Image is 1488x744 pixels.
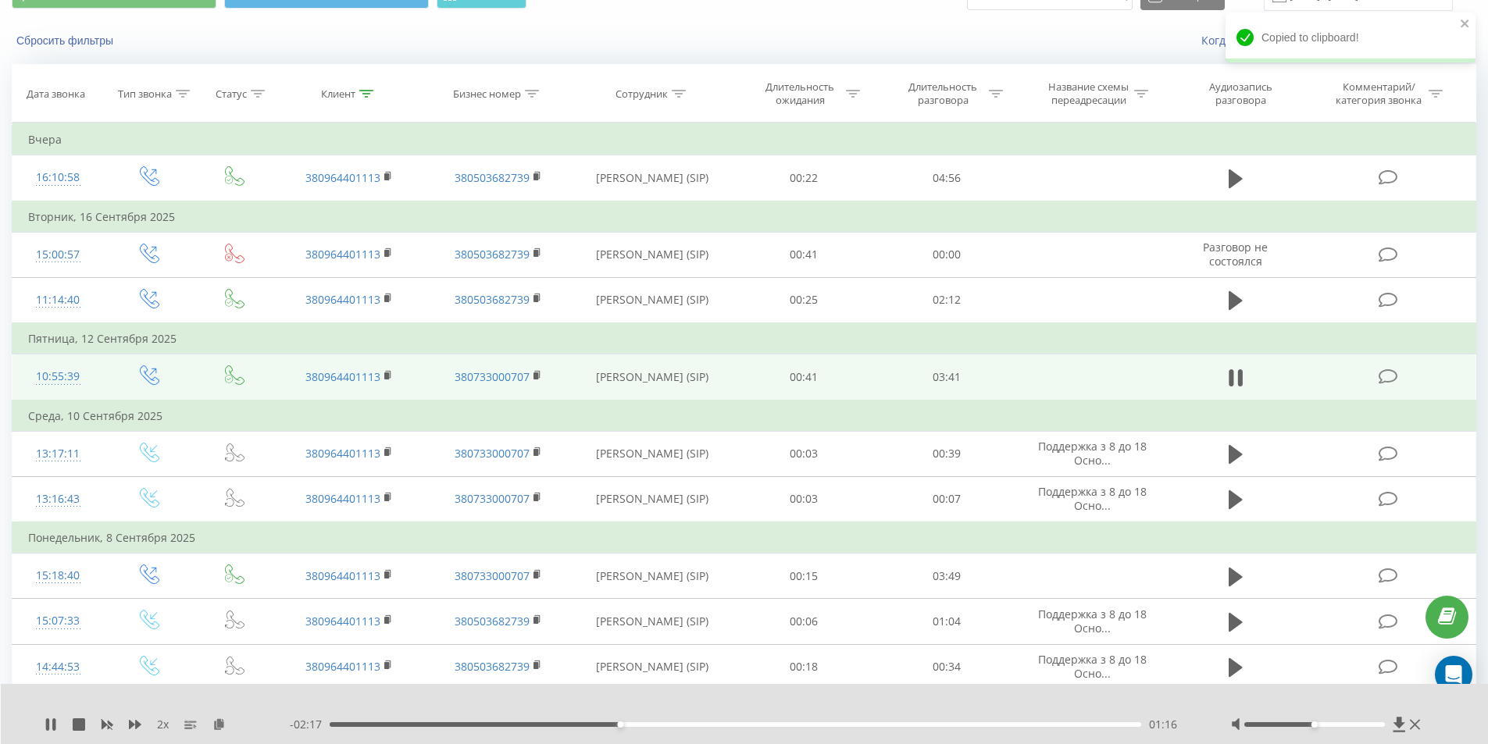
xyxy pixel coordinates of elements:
td: Вторник, 16 Сентября 2025 [12,201,1476,233]
td: Пятница, 12 Сентября 2025 [12,323,1476,354]
a: Когда данные могут отличаться от других систем [1201,33,1476,48]
td: 00:34 [876,644,1019,690]
td: 00:03 [733,476,876,522]
td: 00:00 [876,232,1019,277]
td: 00:41 [733,354,876,400]
div: Название схемы переадресации [1047,80,1130,107]
td: 00:07 [876,476,1019,522]
a: 380503682739 [455,659,530,674]
a: 380503682739 [455,292,530,307]
td: Среда, 10 Сентября 2025 [12,400,1476,432]
div: Сотрудник [616,87,668,101]
td: 00:41 [733,232,876,277]
td: 00:18 [733,644,876,690]
div: Дата звонка [27,87,85,101]
div: 13:17:11 [28,439,88,469]
td: [PERSON_NAME] (SIP) [573,554,733,599]
div: Клиент [321,87,355,101]
td: 03:41 [876,354,1019,400]
td: [PERSON_NAME] (SIP) [573,644,733,690]
button: Сбросить фильтры [12,34,121,48]
td: 00:03 [733,431,876,476]
a: 380964401113 [305,491,380,506]
td: 03:49 [876,554,1019,599]
a: 380733000707 [455,568,530,583]
div: 14:44:53 [28,652,88,682]
span: Поддержка з 8 до 18 Осно... [1038,484,1147,513]
a: 380503682739 [455,614,530,628]
span: Поддержка з 8 до 18 Осно... [1038,607,1147,635]
div: Accessibility label [617,721,623,728]
div: Бизнес номер [453,87,521,101]
td: Вчера [12,124,1476,155]
td: 00:06 [733,599,876,644]
a: 380964401113 [305,568,380,583]
span: Поддержка з 8 до 18 Осно... [1038,439,1147,468]
td: 00:39 [876,431,1019,476]
div: Тип звонка [118,87,172,101]
span: Разговор не состоялся [1203,240,1268,269]
td: [PERSON_NAME] (SIP) [573,599,733,644]
div: Open Intercom Messenger [1435,656,1472,693]
td: 00:15 [733,554,876,599]
a: 380503682739 [455,170,530,185]
td: 04:56 [876,155,1019,201]
div: Аудиозапись разговора [1190,80,1291,107]
span: 01:16 [1149,717,1177,732]
td: 00:22 [733,155,876,201]
a: 380733000707 [455,446,530,461]
div: Статус [216,87,247,101]
td: 01:04 [876,599,1019,644]
td: [PERSON_NAME] (SIP) [573,354,733,400]
a: 380964401113 [305,614,380,628]
div: 15:07:33 [28,606,88,636]
a: 380964401113 [305,292,380,307]
span: Поддержка з 8 до 18 Осно... [1038,652,1147,681]
a: 380964401113 [305,170,380,185]
div: 16:10:58 [28,162,88,193]
td: [PERSON_NAME] (SIP) [573,155,733,201]
a: 380964401113 [305,446,380,461]
a: 380733000707 [455,369,530,384]
div: 10:55:39 [28,361,88,392]
td: 02:12 [876,277,1019,323]
a: 380964401113 [305,369,380,384]
div: 11:14:40 [28,285,88,315]
button: close [1460,17,1471,32]
a: 380964401113 [305,247,380,262]
a: 380503682739 [455,247,530,262]
div: Длительность разговора [901,80,985,107]
td: [PERSON_NAME] (SIP) [573,431,733,476]
td: [PERSON_NAME] (SIP) [573,476,733,522]
td: [PERSON_NAME] (SIP) [573,232,733,277]
span: 2 x [157,717,169,732]
a: 380733000707 [455,491,530,506]
span: - 02:17 [290,717,330,732]
div: Accessibility label [1311,721,1318,728]
div: Длительность ожидания [758,80,842,107]
td: [PERSON_NAME] (SIP) [573,277,733,323]
div: 15:00:57 [28,240,88,270]
td: Понедельник, 8 Сентября 2025 [12,522,1476,554]
td: 00:25 [733,277,876,323]
div: Copied to clipboard! [1226,12,1476,62]
div: 15:18:40 [28,561,88,591]
a: 380964401113 [305,659,380,674]
div: Комментарий/категория звонка [1333,80,1425,107]
div: 13:16:43 [28,484,88,514]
